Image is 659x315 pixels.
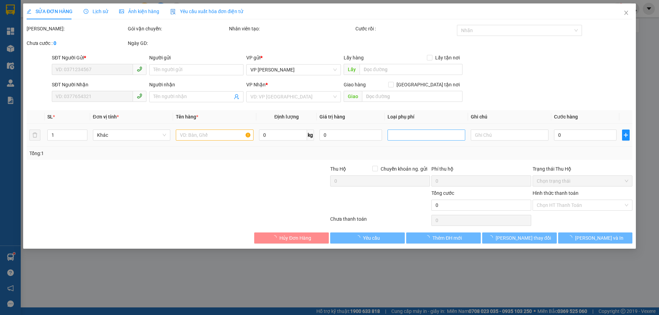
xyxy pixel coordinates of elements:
span: Chuyển khoản ng. gửi [378,165,430,173]
span: loading [272,235,279,240]
button: delete [29,130,40,141]
input: Ghi Chú [471,130,548,141]
div: Ngày GD: [128,39,228,47]
button: Yêu cầu [330,232,405,244]
input: VD: Bàn, Ghế [176,130,254,141]
span: phone [137,66,142,72]
span: Giao hàng [344,82,366,87]
span: Tên hàng [176,114,198,120]
span: user-add [234,94,239,99]
span: Khác [97,130,166,140]
span: loading [425,235,432,240]
span: [GEOGRAPHIC_DATA] tận nơi [394,81,462,88]
button: Thêm ĐH mới [406,232,481,244]
span: Chọn trạng thái [537,176,628,186]
span: loading [355,235,363,240]
span: Giá trị hàng [319,114,345,120]
span: [PERSON_NAME] và In [575,234,623,242]
span: Lấy tận nơi [432,54,462,61]
div: SĐT Người Gửi [52,54,146,61]
span: VP Hoàng Liệt [250,65,337,75]
span: Lấy [344,64,360,75]
span: edit [27,9,31,14]
span: VP Nhận [246,82,266,87]
input: Dọc đường [362,91,462,102]
button: Close [617,3,636,23]
th: Ghi chú [468,110,551,124]
span: plus [622,132,629,138]
label: Hình thức thanh toán [533,190,579,196]
div: Nhân viên tạo: [229,25,354,32]
span: SL [47,114,53,120]
span: Lịch sử [84,9,108,14]
div: Người gửi [149,54,244,61]
div: Phí thu hộ [431,165,531,175]
div: Gói vận chuyển: [128,25,228,32]
div: Chưa cước : [27,39,126,47]
img: icon [170,9,176,15]
div: [PERSON_NAME]: [27,25,126,32]
div: Tổng: 1 [29,150,255,157]
b: 0 [54,40,56,46]
div: Trạng thái Thu Hộ [533,165,632,173]
button: [PERSON_NAME] và In [558,232,632,244]
span: Hủy Đơn Hàng [279,234,311,242]
span: picture [119,9,124,14]
span: loading [567,235,575,240]
th: Loại phụ phí [385,110,468,124]
span: Tổng cước [431,190,454,196]
span: Thêm ĐH mới [432,234,462,242]
div: SĐT Người Nhận [52,81,146,88]
span: Đơn vị tính [93,114,118,120]
input: Dọc đường [360,64,462,75]
span: clock-circle [84,9,88,14]
div: VP gửi [246,54,341,61]
button: Hủy Đơn Hàng [254,232,329,244]
span: Ảnh kiện hàng [119,9,159,14]
span: Yêu cầu xuất hóa đơn điện tử [170,9,243,14]
div: Cước rồi : [355,25,455,32]
span: Yêu cầu [363,234,380,242]
button: [PERSON_NAME] thay đổi [482,232,557,244]
span: Thu Hộ [330,166,346,172]
span: SỬA ĐƠN HÀNG [27,9,73,14]
span: loading [488,235,496,240]
span: Giao [344,91,362,102]
span: phone [137,93,142,99]
span: kg [307,130,314,141]
span: [PERSON_NAME] thay đổi [496,234,551,242]
span: close [623,10,629,16]
span: Định lượng [274,114,299,120]
div: Chưa thanh toán [329,215,431,227]
div: Người nhận [149,81,244,88]
span: Lấy hàng [344,55,364,60]
span: Cước hàng [554,114,578,120]
button: plus [622,130,630,141]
